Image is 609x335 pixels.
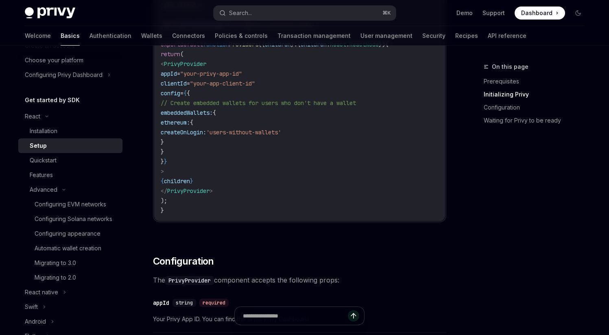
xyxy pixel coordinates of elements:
div: Configuring Privy Dashboard [25,70,103,80]
div: Setup [30,141,47,151]
a: User management [360,26,413,46]
span: "your-privy-app-id" [180,70,242,77]
div: Search... [229,8,252,18]
span: = [180,90,183,97]
div: Swift [25,302,38,312]
div: Installation [30,126,57,136]
a: Features [18,168,122,182]
div: Advanced [30,185,57,195]
span: On this page [492,62,528,72]
span: config [161,90,180,97]
h5: Get started by SDK [25,95,80,105]
div: Configuring EVM networks [35,199,106,209]
span: ( [180,50,183,58]
span: ⌘ K [382,10,391,16]
span: Configuration [153,255,214,268]
span: children [164,177,190,185]
a: Configuration [484,101,591,114]
span: } [161,158,164,165]
span: { [187,90,190,97]
div: Configuring appearance [35,229,100,239]
a: Wallets [141,26,162,46]
a: Setup [18,138,122,153]
a: Demo [456,9,473,17]
button: Toggle dark mode [572,7,585,20]
span: string [176,300,193,306]
button: Send message [348,310,359,322]
div: Android [25,317,46,326]
a: Connectors [172,26,205,46]
a: Automatic wallet creation [18,241,122,256]
span: > [210,187,213,195]
div: Features [30,170,53,180]
span: = [187,80,190,87]
span: { [190,119,193,126]
a: Initializing Privy [484,88,591,101]
span: PrivyProvider [164,60,206,68]
a: Authentication [89,26,131,46]
span: 'users-without-wallets' [206,129,281,136]
a: Installation [18,124,122,138]
a: Security [422,26,445,46]
a: Choose your platform [18,53,122,68]
span: > [161,168,164,175]
span: Dashboard [521,9,552,17]
button: Search...⌘K [214,6,396,20]
span: clientId [161,80,187,87]
a: Configuring appearance [18,226,122,241]
a: Migrating to 2.0 [18,270,122,285]
div: React [25,112,40,121]
span: The component accepts the following props: [153,274,446,286]
div: Choose your platform [25,55,83,65]
a: Configuring Solana networks [18,212,122,226]
span: embeddedWallets: [161,109,213,116]
div: Migrating to 3.0 [35,258,76,268]
div: Automatic wallet creation [35,243,101,253]
span: } [161,138,164,146]
span: </ [161,187,167,195]
a: Dashboard [515,7,565,20]
img: dark logo [25,7,75,19]
div: React native [25,287,58,297]
span: } [190,177,193,185]
span: return [161,50,180,58]
a: Basics [61,26,80,46]
span: } [161,148,164,155]
a: Transaction management [277,26,351,46]
a: Migrating to 3.0 [18,256,122,270]
span: { [213,109,216,116]
a: Support [482,9,505,17]
span: // Create embedded wallets for users who don't have a wallet [161,99,356,107]
a: Waiting for Privy to be ready [484,114,591,127]
span: } [164,158,167,165]
a: Quickstart [18,153,122,168]
a: Recipes [455,26,478,46]
span: appId [161,70,177,77]
code: PrivyProvider [165,276,214,285]
span: PrivyProvider [167,187,210,195]
div: required [199,299,229,307]
div: Migrating to 2.0 [35,273,76,282]
span: { [161,177,164,185]
div: appId [153,299,169,307]
a: Policies & controls [215,26,268,46]
a: Welcome [25,26,51,46]
span: < [161,60,164,68]
a: API reference [488,26,526,46]
span: = [177,70,180,77]
a: Configuring EVM networks [18,197,122,212]
div: Configuring Solana networks [35,214,112,224]
div: Quickstart [30,155,57,165]
span: createOnLogin: [161,129,206,136]
span: { [183,90,187,97]
a: Prerequisites [484,75,591,88]
span: ethereum: [161,119,190,126]
span: } [161,207,164,214]
span: "your-app-client-id" [190,80,255,87]
span: ); [161,197,167,204]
